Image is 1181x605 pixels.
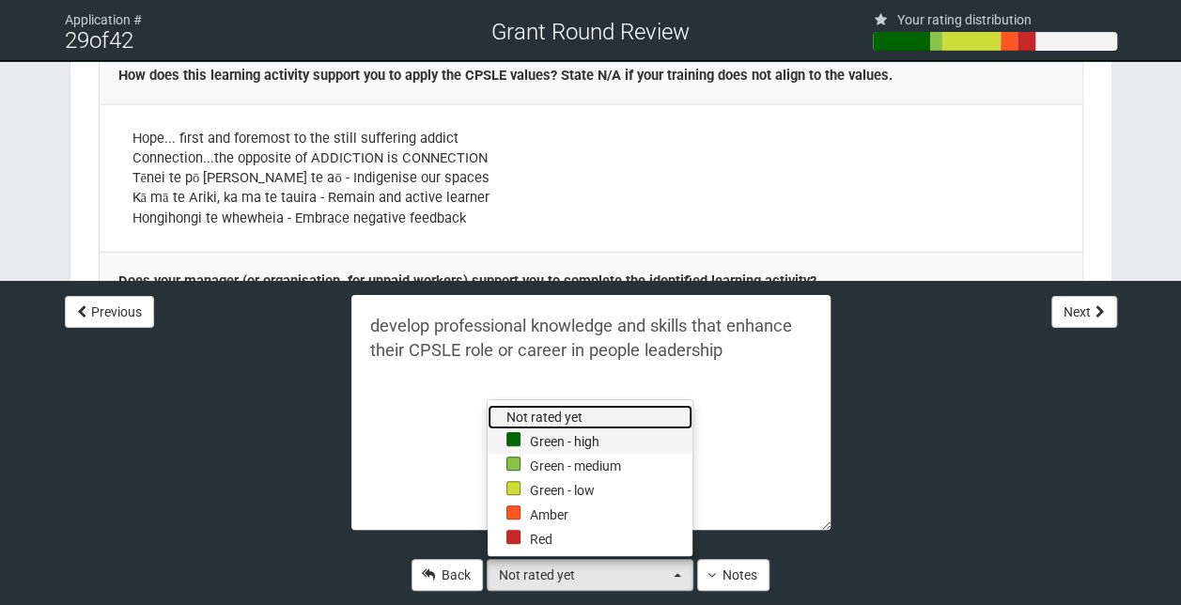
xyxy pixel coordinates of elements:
a: Back [412,559,483,591]
a: Green - high [488,429,692,454]
div: of [65,32,309,49]
span: Not rated yet [506,408,583,427]
b: How does this learning activity support you to apply the CPSLE values? State N/A if your training... [118,67,893,84]
a: Red [488,527,692,551]
b: Does your manager (or organisation, for unpaid workers) support you to complete the identified le... [118,272,816,289]
span: 29 [65,27,89,54]
button: Next [1051,296,1117,328]
span: Not rated yet [499,566,669,584]
a: Green - medium [488,454,692,478]
div: Your rating distribution [873,11,1117,24]
button: Previous [65,296,154,328]
a: Amber [488,503,692,527]
button: Notes [697,559,769,591]
a: Green - low [488,478,692,503]
span: 42 [109,27,133,54]
button: Not rated yet [487,559,693,591]
td: Hope... first and foremost to the still suffering addict Connection...the opposite of ADDICTION i... [100,104,1082,252]
div: Application # [65,11,309,24]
